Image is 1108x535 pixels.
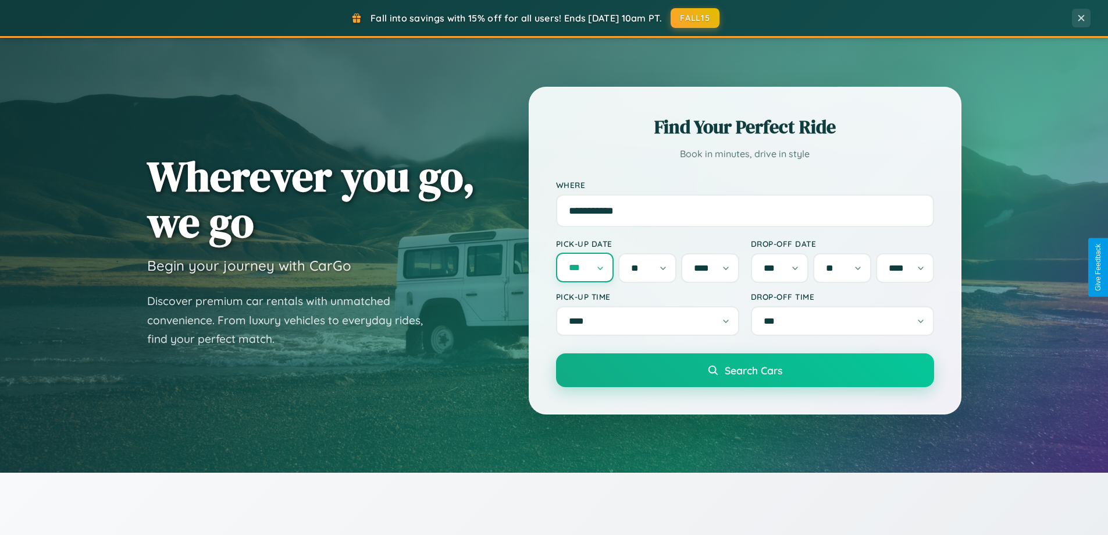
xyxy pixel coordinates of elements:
p: Book in minutes, drive in style [556,146,934,162]
label: Drop-off Date [751,239,934,249]
span: Search Cars [725,364,782,377]
button: FALL15 [671,8,719,28]
div: Give Feedback [1094,244,1102,291]
button: Search Cars [556,353,934,387]
h2: Find Your Perfect Ride [556,114,934,140]
label: Drop-off Time [751,292,934,302]
h1: Wherever you go, we go [147,153,475,245]
label: Pick-up Time [556,292,739,302]
p: Discover premium car rentals with unmatched convenience. From luxury vehicles to everyday rides, ... [147,292,438,349]
span: Fall into savings with 15% off for all users! Ends [DATE] 10am PT. [370,12,662,24]
h3: Begin your journey with CarGo [147,257,351,274]
label: Where [556,180,934,190]
label: Pick-up Date [556,239,739,249]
